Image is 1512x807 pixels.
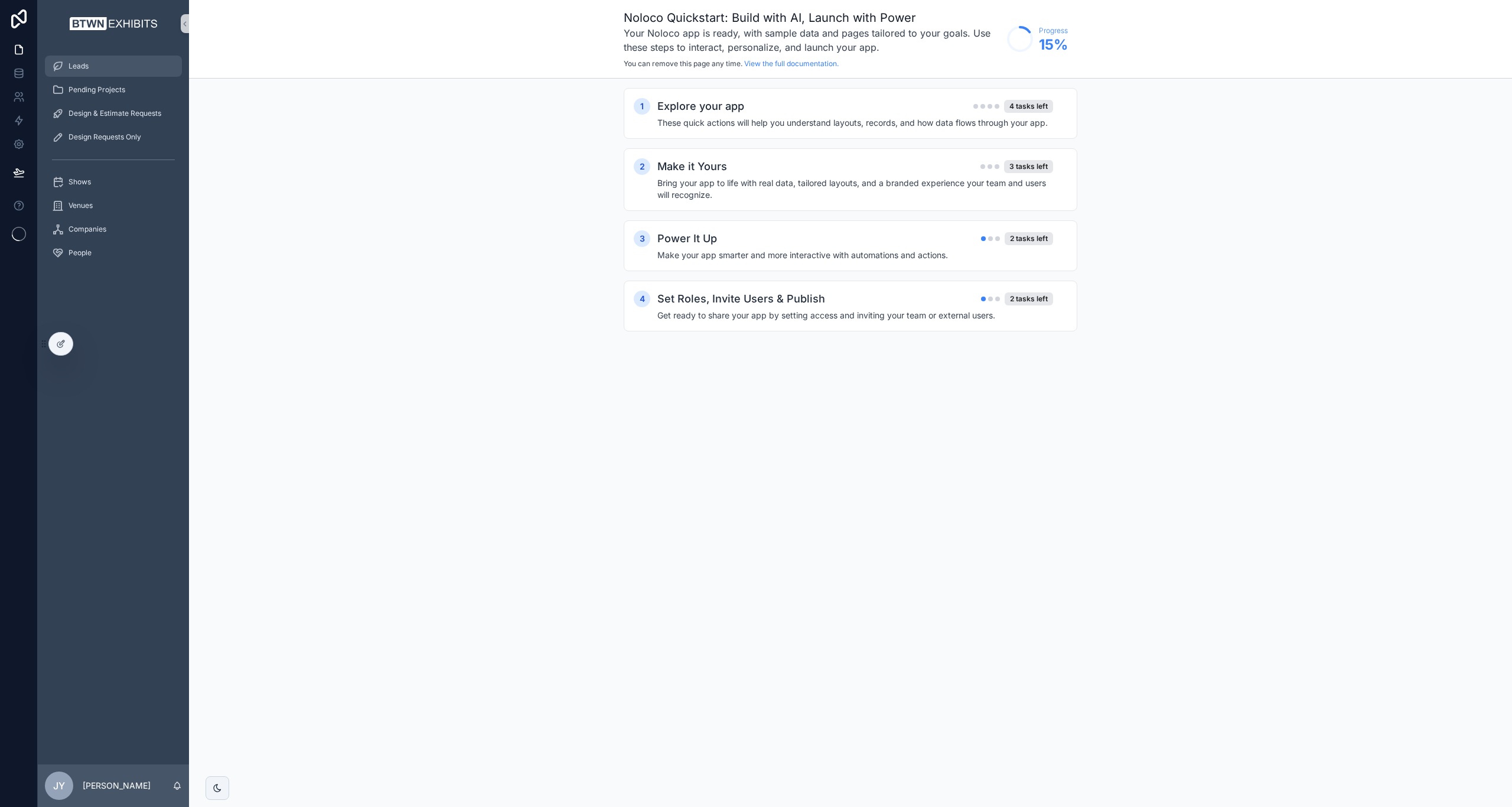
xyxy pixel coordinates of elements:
a: Venues [45,195,182,216]
span: Venues [69,201,93,210]
a: Leads [45,56,182,77]
img: App logo [67,14,160,33]
a: People [45,242,182,263]
h1: Noloco Quickstart: Build with AI, Launch with Power [624,9,1001,26]
span: Design Requests Only [69,132,141,142]
a: Design Requests Only [45,126,182,148]
span: You can remove this page any time. [624,59,742,68]
p: [PERSON_NAME] [83,780,151,792]
span: JY [53,779,65,793]
span: Companies [69,224,106,234]
div: scrollable content [38,47,189,279]
h3: Your Noloco app is ready, with sample data and pages tailored to your goals. Use these steps to i... [624,26,1001,54]
span: Design & Estimate Requests [69,109,161,118]
a: View the full documentation. [744,59,839,68]
span: 15 % [1039,35,1068,54]
span: Shows [69,177,91,187]
span: People [69,248,92,258]
span: Pending Projects [69,85,125,95]
a: Shows [45,171,182,193]
a: Pending Projects [45,79,182,100]
span: Leads [69,61,89,71]
span: Progress [1039,26,1068,35]
a: Design & Estimate Requests [45,103,182,124]
a: Companies [45,219,182,240]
